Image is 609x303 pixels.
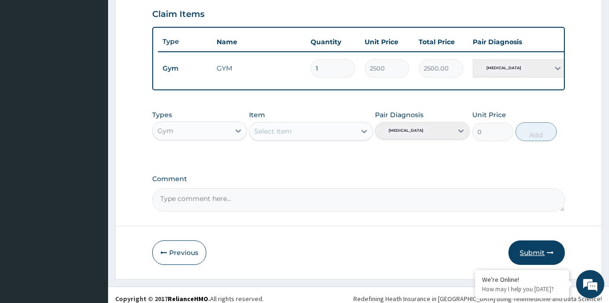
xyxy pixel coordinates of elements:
p: How may I help you today? [482,285,562,293]
img: d_794563401_company_1708531726252_794563401 [17,47,38,71]
td: Gym [158,60,212,77]
label: Item [249,110,265,120]
div: We're Online! [482,275,562,284]
label: Types [152,111,172,119]
td: GYM [212,59,306,78]
button: Add [515,122,557,141]
div: Gym [157,126,173,136]
th: Quantity [306,32,360,51]
div: Chat with us now [49,53,158,65]
strong: Copyright © 2017 . [115,295,210,303]
a: RelianceHMO [168,295,208,303]
label: Unit Price [472,110,506,120]
button: Submit [508,240,565,265]
th: Name [212,32,306,51]
textarea: Type your message and hit 'Enter' [5,202,179,235]
div: Minimize live chat window [154,5,177,27]
th: Pair Diagnosis [468,32,571,51]
label: Comment [152,175,565,183]
label: Pair Diagnosis [375,110,423,120]
th: Type [158,33,212,50]
th: Total Price [414,32,468,51]
div: Select Item [254,127,292,136]
span: We're online! [55,91,130,186]
button: Previous [152,240,206,265]
h3: Claim Items [152,9,204,20]
th: Unit Price [360,32,414,51]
